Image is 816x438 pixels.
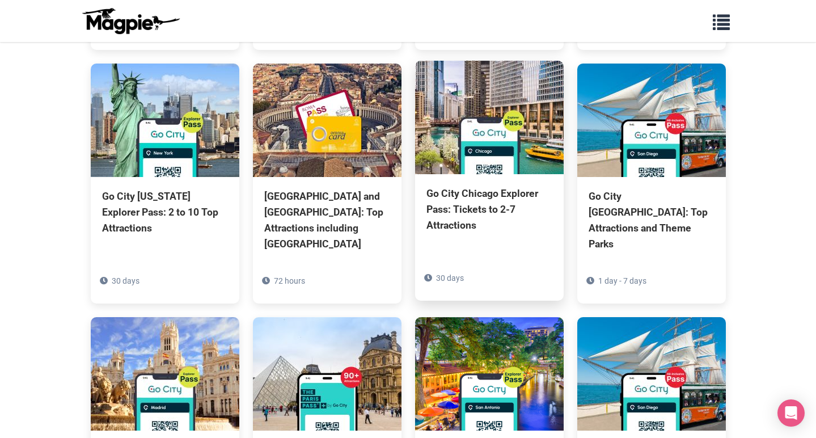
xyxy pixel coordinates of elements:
a: Go City [US_STATE] Explorer Pass: 2 to 10 Top Attractions 30 days [91,64,239,287]
img: Rome and Vatican Pass: Top Attractions including Colosseum [253,64,401,177]
div: Go City [US_STATE] Explorer Pass: 2 to 10 Top Attractions [102,188,228,236]
img: Go City Madrid Explorer Pass: Tickets for 3-7 Attractions [91,317,239,431]
div: [GEOGRAPHIC_DATA] and [GEOGRAPHIC_DATA]: Top Attractions including [GEOGRAPHIC_DATA] [264,188,390,252]
div: Open Intercom Messenger [777,399,805,427]
img: Go City New York Explorer Pass: 2 to 10 Top Attractions [91,64,239,177]
img: Go City San Diego Pass: Save on entry to 45+ Attractions [577,317,726,431]
div: Go City [GEOGRAPHIC_DATA]: Top Attractions and Theme Parks [589,188,714,252]
img: Go City Chicago Explorer Pass: Tickets to 2-7 Attractions [415,61,564,174]
span: 30 days [112,276,139,285]
div: Go City Chicago Explorer Pass: Tickets to 2-7 Attractions [426,186,552,233]
a: [GEOGRAPHIC_DATA] and [GEOGRAPHIC_DATA]: Top Attractions including [GEOGRAPHIC_DATA] 72 hours [253,64,401,304]
img: logo-ab69f6fb50320c5b225c76a69d11143b.png [79,7,181,35]
img: Go City San Antonio Explorer Pass: Choose 2-5 Attractions [415,317,564,431]
span: 72 hours [274,276,305,285]
a: Go City Chicago Explorer Pass: Tickets to 2-7 Attractions 30 days [415,61,564,284]
img: Paris Pass® Plus: 90+ Attractions including Louvre [253,317,401,431]
a: Go City [GEOGRAPHIC_DATA]: Top Attractions and Theme Parks 1 day - 7 days [577,64,726,304]
span: 1 day - 7 days [598,276,646,285]
img: Go City San Diego Pass: Top Attractions and Theme Parks [577,64,726,177]
span: 30 days [436,273,464,283]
